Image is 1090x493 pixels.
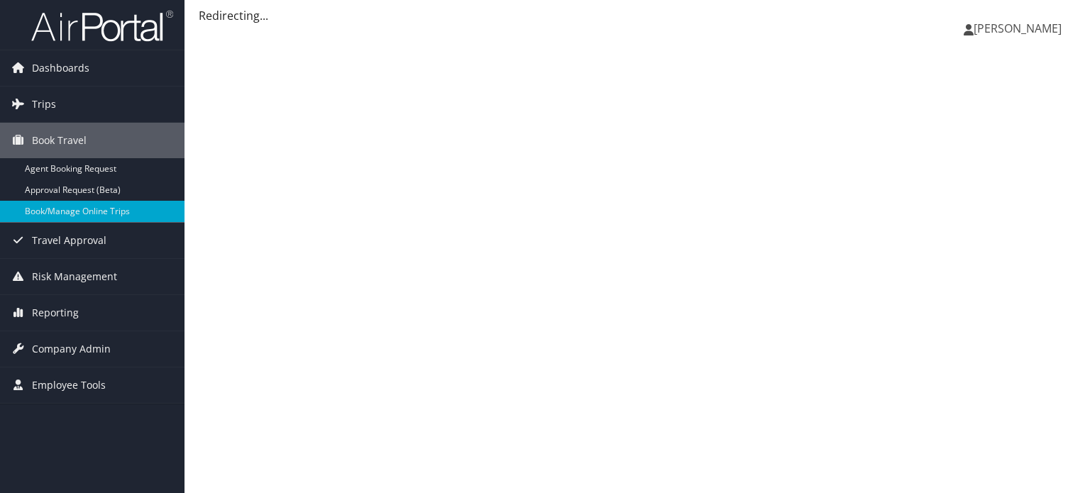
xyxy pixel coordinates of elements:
[32,295,79,331] span: Reporting
[964,7,1076,50] a: [PERSON_NAME]
[32,367,106,403] span: Employee Tools
[32,259,117,294] span: Risk Management
[199,7,1076,24] div: Redirecting...
[31,9,173,43] img: airportal-logo.png
[974,21,1062,36] span: [PERSON_NAME]
[32,123,87,158] span: Book Travel
[32,50,89,86] span: Dashboards
[32,87,56,122] span: Trips
[32,331,111,367] span: Company Admin
[32,223,106,258] span: Travel Approval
